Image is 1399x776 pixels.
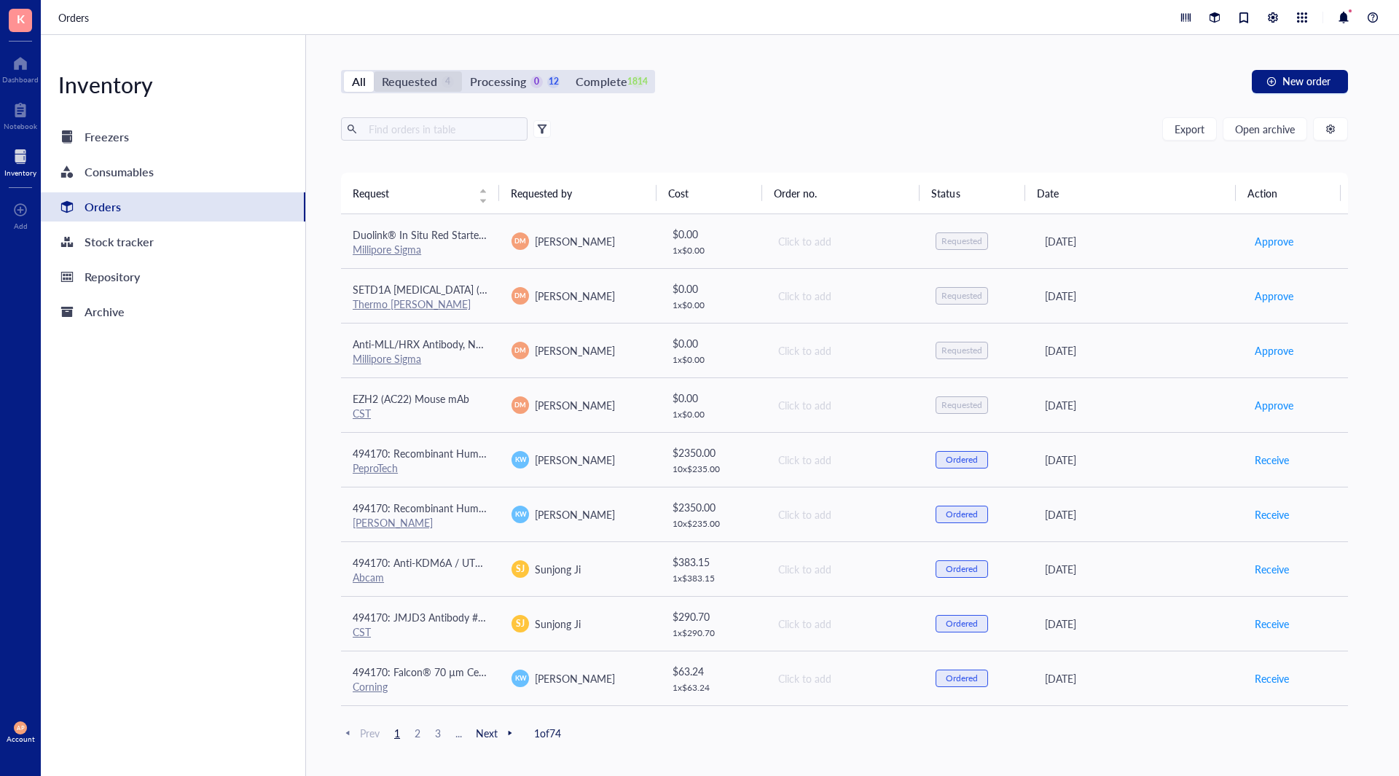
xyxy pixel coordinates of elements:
div: Click to add [778,288,912,304]
div: Account [7,734,35,743]
div: $ 63.24 [673,663,754,679]
a: Stock tracker [41,227,305,256]
th: Requested by [499,173,657,213]
div: Consumables [85,162,154,182]
span: Prev [341,726,380,740]
span: Open archive [1235,123,1295,135]
div: 1 x $ 63.24 [673,682,754,694]
td: Click to add [765,323,924,377]
td: Click to add [765,541,924,596]
div: Click to add [778,342,912,358]
div: $ 0.00 [673,281,754,297]
span: Receive [1255,452,1289,468]
span: KW [514,509,526,520]
button: Approve [1254,393,1294,417]
a: CST [353,406,371,420]
div: 1 x $ 290.70 [673,627,754,639]
div: $ 2350.00 [673,499,754,515]
button: Receive [1254,612,1290,635]
a: Orders [41,192,305,222]
a: Inventory [4,145,36,177]
a: Millipore Sigma [353,351,421,366]
a: Thermo [PERSON_NAME] [353,297,471,311]
th: Cost [657,173,761,213]
span: Request [353,185,470,201]
div: Requested [382,71,437,92]
button: Receive [1254,503,1290,526]
button: Open archive [1223,117,1307,141]
div: 0 [530,76,543,88]
div: Click to add [778,452,912,468]
span: 494170: Anti-KDM6A / UTX antibody [353,555,524,570]
div: Click to add [778,233,912,249]
span: 494170: Recombinant Human PDGF-AA [353,446,536,460]
span: DM [515,291,526,301]
td: Click to add [765,651,924,705]
span: 3 [429,726,447,740]
div: [DATE] [1045,452,1231,468]
td: Click to add [765,268,924,323]
div: Archive [85,302,125,322]
span: Approve [1255,233,1293,249]
span: 494170: Falcon® 70 µm Cell Strainer, White, Sterile, Individually Packaged, 50/Case [353,665,729,679]
a: Millipore Sigma [353,242,421,256]
span: DM [515,400,526,410]
td: Click to add [765,705,924,760]
span: Next [476,726,517,740]
div: Ordered [946,454,978,466]
span: Sunjong Ji [535,562,581,576]
a: Repository [41,262,305,291]
div: Click to add [778,506,912,522]
span: Export [1175,123,1204,135]
span: AP [17,724,24,731]
span: ... [450,726,467,740]
a: Orders [58,9,92,26]
td: Click to add [765,596,924,651]
div: 12 [547,76,560,88]
div: Click to add [778,616,912,632]
span: K [17,9,25,28]
div: Processing [470,71,526,92]
span: Receive [1255,506,1289,522]
div: Dashboard [2,75,39,84]
button: New order [1252,70,1348,93]
a: Freezers [41,122,305,152]
span: [PERSON_NAME] [535,671,615,686]
span: [PERSON_NAME] [535,507,615,522]
div: 1 x $ 0.00 [673,354,754,366]
div: [DATE] [1045,506,1231,522]
div: All [352,71,366,92]
div: $ 2350.00 [673,444,754,460]
span: [PERSON_NAME] [535,289,615,303]
div: [DATE] [1045,342,1231,358]
td: Click to add [765,214,924,269]
div: 10 x $ 235.00 [673,518,754,530]
button: Approve [1254,339,1294,362]
span: Approve [1255,288,1293,304]
div: Repository [85,267,140,287]
span: KW [514,455,526,465]
span: [PERSON_NAME] [535,398,615,412]
span: EZH2 (AC22) Mouse mAb [353,391,469,406]
span: 494170: Recombinant Human PDGF-BB [353,501,536,515]
th: Order no. [762,173,920,213]
span: [PERSON_NAME] [535,452,615,467]
a: Archive [41,297,305,326]
a: Corning [353,679,388,694]
a: Notebook [4,98,37,130]
span: 1 of 74 [534,726,561,740]
button: Export [1162,117,1217,141]
div: 10 x $ 235.00 [673,463,754,475]
span: 2 [409,726,426,740]
div: [DATE] [1045,233,1231,249]
span: [PERSON_NAME] [535,343,615,358]
span: 1 [388,726,406,740]
td: Click to add [765,377,924,432]
button: Receive [1254,557,1290,581]
input: Find orders in table [363,118,522,140]
div: Inventory [41,70,305,99]
button: Receive [1254,448,1290,471]
div: Ordered [946,563,978,575]
span: SJ [516,617,525,630]
div: Notebook [4,122,37,130]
